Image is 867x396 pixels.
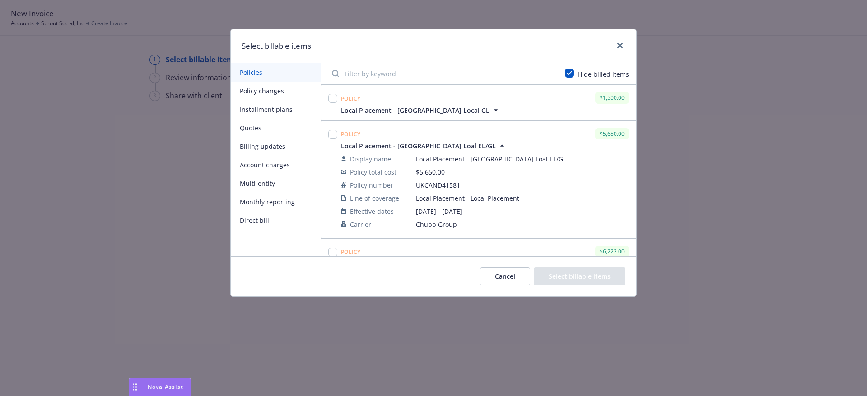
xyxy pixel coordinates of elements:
[416,168,445,176] span: $5,650.00
[341,95,361,102] span: Policy
[480,267,530,285] button: Cancel
[231,119,321,137] button: Quotes
[341,130,361,138] span: Policy
[595,246,629,257] div: $6,222.00
[350,220,371,229] span: Carrier
[231,63,321,82] button: Policies
[350,207,394,216] span: Effective dates
[231,100,321,119] button: Installment plans
[231,174,321,193] button: Multi-entity
[416,207,629,216] span: [DATE] - [DATE]
[578,70,629,78] span: Hide billed items
[231,137,321,156] button: Billing updates
[326,64,559,83] input: Filter by keyword
[148,383,183,391] span: Nova Assist
[341,106,489,115] span: Local Placement - [GEOGRAPHIC_DATA] Local GL
[341,141,507,151] button: Local Placement - [GEOGRAPHIC_DATA] Loal EL/GL
[231,193,321,211] button: Monthly reporting
[231,211,321,230] button: Direct bill
[341,141,496,151] span: Local Placement - [GEOGRAPHIC_DATA] Loal EL/GL
[231,156,321,174] button: Account charges
[129,378,191,396] button: Nova Assist
[416,180,629,190] span: UKCAND41581
[350,167,396,177] span: Policy total cost
[341,106,500,115] button: Local Placement - [GEOGRAPHIC_DATA] Local GL
[350,193,399,203] span: Line of coverage
[350,154,391,164] span: Display name
[595,92,629,103] div: $1,500.00
[416,154,629,164] span: Local Placement - [GEOGRAPHIC_DATA] Loal EL/GL
[341,248,361,256] span: Policy
[129,378,140,396] div: Drag to move
[350,180,393,190] span: Policy number
[231,82,321,100] button: Policy changes
[416,220,629,229] span: Chubb Group
[615,40,625,51] a: close
[242,40,311,52] h1: Select billable items
[595,128,629,139] div: $5,650.00
[416,193,629,203] span: Local Placement - Local Placement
